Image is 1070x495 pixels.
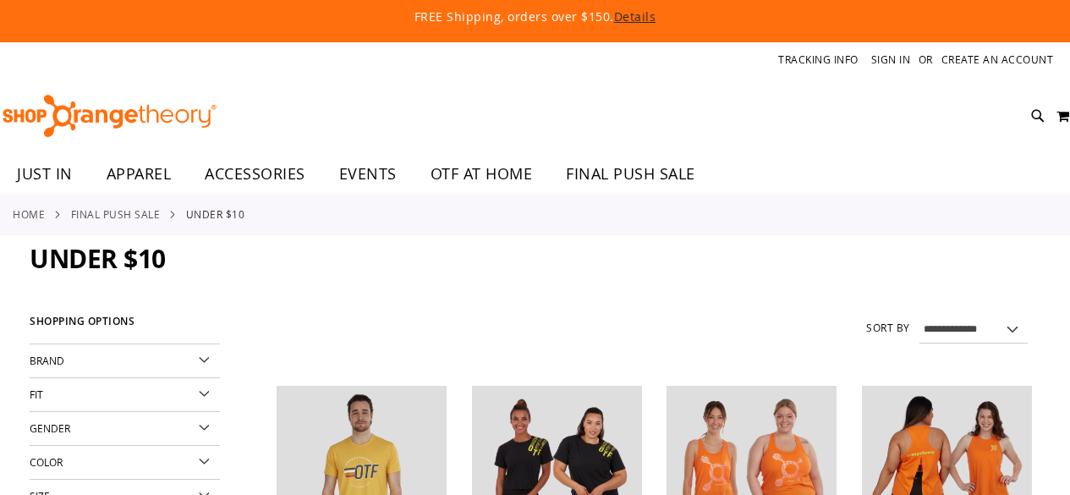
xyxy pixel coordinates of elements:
[30,354,64,367] span: Brand
[30,378,220,412] div: Fit
[107,155,172,193] span: APPAREL
[866,321,910,335] label: Sort By
[566,155,695,193] span: FINAL PUSH SALE
[71,206,161,222] a: FINAL PUSH SALE
[322,155,414,194] a: EVENTS
[414,155,550,194] a: OTF AT HOME
[30,308,220,344] strong: Shopping Options
[61,8,1009,25] p: FREE Shipping, orders over $150.
[205,155,305,193] span: ACCESSORIES
[339,155,397,193] span: EVENTS
[30,241,166,276] span: Under $10
[30,446,220,480] div: Color
[30,388,43,401] span: Fit
[941,52,1054,67] a: Create an Account
[30,421,70,435] span: Gender
[30,455,63,469] span: Color
[186,206,245,222] strong: Under $10
[188,155,322,194] a: ACCESSORIES
[30,412,220,446] div: Gender
[549,155,712,193] a: FINAL PUSH SALE
[778,52,859,67] a: Tracking Info
[13,206,45,222] a: Home
[431,155,533,193] span: OTF AT HOME
[30,344,220,378] div: Brand
[614,8,656,25] a: Details
[871,52,911,67] a: Sign In
[17,155,73,193] span: JUST IN
[90,155,189,194] a: APPAREL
